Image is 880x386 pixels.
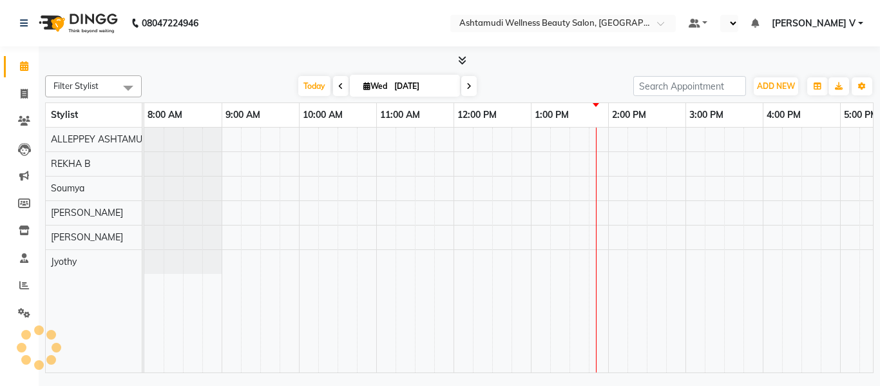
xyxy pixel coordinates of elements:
input: 2025-09-03 [390,77,455,96]
span: Stylist [51,109,78,121]
a: 2:00 PM [609,106,649,124]
span: ALLEPPEY ASHTAMUDI [51,133,151,145]
span: Today [298,76,330,96]
span: Filter Stylist [53,81,99,91]
span: [PERSON_NAME] [51,231,123,243]
b: 08047224946 [142,5,198,41]
span: [PERSON_NAME] [51,207,123,218]
a: 8:00 AM [144,106,186,124]
span: [PERSON_NAME] V [772,17,856,30]
span: Jyothy [51,256,77,267]
a: 3:00 PM [686,106,727,124]
input: Search Appointment [633,76,746,96]
span: Wed [360,81,390,91]
span: Soumya [51,182,84,194]
button: ADD NEW [754,77,798,95]
img: logo [33,5,121,41]
a: 9:00 AM [222,106,263,124]
a: 11:00 AM [377,106,423,124]
span: ADD NEW [757,81,795,91]
a: 4:00 PM [763,106,804,124]
a: 12:00 PM [454,106,500,124]
a: 1:00 PM [531,106,572,124]
a: 10:00 AM [300,106,346,124]
span: REKHA B [51,158,91,169]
